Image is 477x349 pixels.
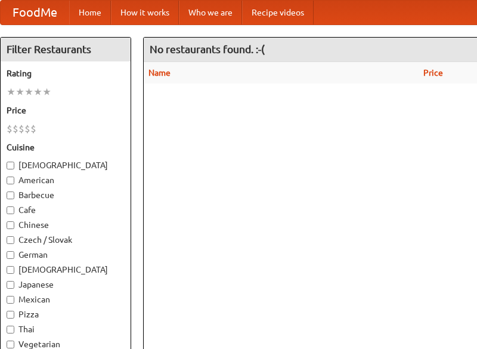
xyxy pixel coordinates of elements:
h5: Price [7,104,125,116]
li: ★ [33,85,42,98]
li: $ [7,122,13,135]
label: Japanese [7,279,125,291]
input: [DEMOGRAPHIC_DATA] [7,162,14,169]
label: Chinese [7,219,125,231]
label: American [7,174,125,186]
label: Pizza [7,308,125,320]
label: Czech / Slovak [7,234,125,246]
input: [DEMOGRAPHIC_DATA] [7,266,14,274]
a: How it works [111,1,179,24]
input: Chinese [7,221,14,229]
li: ★ [24,85,33,98]
input: Japanese [7,281,14,289]
label: Mexican [7,294,125,305]
a: Home [69,1,111,24]
label: Thai [7,323,125,335]
li: $ [24,122,30,135]
h5: Rating [7,67,125,79]
label: Cafe [7,204,125,216]
li: $ [30,122,36,135]
label: [DEMOGRAPHIC_DATA] [7,159,125,171]
a: Recipe videos [242,1,314,24]
input: Thai [7,326,14,333]
input: Barbecue [7,192,14,199]
li: ★ [7,85,16,98]
a: Name [148,68,171,78]
li: ★ [42,85,51,98]
h5: Cuisine [7,141,125,153]
input: Vegetarian [7,341,14,348]
label: [DEMOGRAPHIC_DATA] [7,264,125,276]
input: Mexican [7,296,14,304]
a: Price [423,68,443,78]
ng-pluralize: No restaurants found. :-( [150,44,265,55]
li: $ [13,122,18,135]
label: Barbecue [7,189,125,201]
a: Who we are [179,1,242,24]
input: German [7,251,14,259]
input: Cafe [7,206,14,214]
input: Pizza [7,311,14,319]
a: FoodMe [1,1,69,24]
input: Czech / Slovak [7,236,14,244]
h4: Filter Restaurants [1,38,131,61]
input: American [7,177,14,184]
label: German [7,249,125,261]
li: $ [18,122,24,135]
li: ★ [16,85,24,98]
